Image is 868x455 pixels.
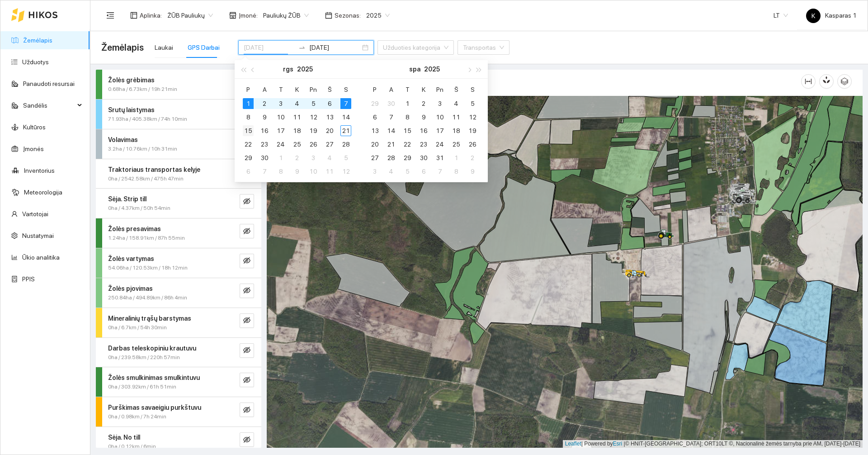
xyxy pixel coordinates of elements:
td: 2025-09-29 [367,97,383,110]
span: shop [229,12,236,19]
td: 2025-10-03 [305,151,321,165]
span: eye-invisible [243,287,250,295]
div: Purškimas savaeigiu purkštuvu0ha / 0.98km / 7h 24mineye-invisible [96,397,261,427]
td: 2025-10-05 [464,97,481,110]
span: K [811,9,815,23]
div: 6 [243,166,254,177]
td: 2025-09-06 [321,97,338,110]
strong: Sėja. No till [108,434,140,441]
button: 2025 [424,60,440,78]
span: 0ha / 4.37km / 50h 54min [108,204,170,213]
td: 2025-10-05 [338,151,354,165]
div: 9 [292,166,302,177]
div: 18 [292,125,302,136]
div: Volavimas3.2ha / 10.76km / 10h 31mineye-invisible [96,129,261,159]
button: eye-invisible [240,194,254,209]
td: 2025-10-24 [432,137,448,151]
div: 7 [434,166,445,177]
span: 71.93ha / 405.38km / 74h 10min [108,115,187,123]
th: Pn [432,82,448,97]
div: 1 [243,98,254,109]
span: swap-right [298,44,306,51]
td: 2025-10-20 [367,137,383,151]
div: 21 [340,125,351,136]
span: layout [130,12,137,19]
div: 8 [275,166,286,177]
td: 2025-09-07 [338,97,354,110]
th: S [338,82,354,97]
td: 2025-11-06 [415,165,432,178]
div: 29 [243,152,254,163]
td: 2025-10-23 [415,137,432,151]
div: 20 [369,139,380,150]
div: 14 [386,125,396,136]
td: 2025-09-09 [256,110,273,124]
div: 10 [434,112,445,123]
a: Inventorius [24,167,55,174]
td: 2025-09-26 [305,137,321,151]
td: 2025-11-05 [399,165,415,178]
a: Esri [613,441,623,447]
span: | [624,441,625,447]
div: 5 [402,166,413,177]
td: 2025-10-15 [399,124,415,137]
div: 30 [418,152,429,163]
span: 54.06ha / 120.53km / 18h 12min [108,264,188,272]
button: eye-invisible [240,313,254,328]
div: 4 [292,98,302,109]
div: 1 [402,98,413,109]
div: 11 [292,112,302,123]
div: 2 [418,98,429,109]
span: LT [774,9,788,22]
span: column-width [802,78,815,85]
td: 2025-10-07 [383,110,399,124]
a: Leaflet [565,441,581,447]
div: | Powered by © HNIT-[GEOGRAPHIC_DATA]; ORT10LT ©, Nacionalinė žemės tarnyba prie AM, [DATE]-[DATE] [563,440,863,448]
td: 2025-10-11 [321,165,338,178]
td: 2025-09-03 [273,97,289,110]
div: 2 [259,98,270,109]
div: 5 [308,98,319,109]
td: 2025-11-09 [464,165,481,178]
td: 2025-09-04 [289,97,305,110]
button: eye-invisible [240,403,254,417]
div: 25 [451,139,462,150]
div: 1 [451,152,462,163]
td: 2025-11-08 [448,165,464,178]
a: Nustatymai [22,232,54,239]
a: Panaudoti resursai [23,80,75,87]
span: eye-invisible [243,317,250,325]
td: 2025-10-28 [383,151,399,165]
div: 2 [292,152,302,163]
td: 2025-10-14 [383,124,399,137]
td: 2025-09-20 [321,124,338,137]
div: 8 [402,112,413,123]
td: 2025-09-17 [273,124,289,137]
button: spa [409,60,420,78]
span: Žemėlapis [101,40,144,55]
div: 11 [451,112,462,123]
div: 4 [386,166,396,177]
div: 27 [324,139,335,150]
td: 2025-10-26 [464,137,481,151]
span: eye-invisible [243,227,250,236]
td: 2025-10-27 [367,151,383,165]
span: 0ha / 239.58km / 220h 57min [108,353,180,362]
div: 7 [340,98,351,109]
td: 2025-09-14 [338,110,354,124]
span: eye-invisible [243,198,250,206]
button: column-width [801,74,816,89]
strong: Sėja. Strip till [108,195,146,203]
div: 6 [324,98,335,109]
div: 18 [451,125,462,136]
div: 24 [434,139,445,150]
div: Traktoriaus transportas kelyje0ha / 2542.58km / 475h 47mineye-invisible [96,159,261,189]
td: 2025-10-08 [273,165,289,178]
td: 2025-11-04 [383,165,399,178]
td: 2025-09-02 [256,97,273,110]
span: eye-invisible [243,406,250,415]
strong: Žolės presavimas [108,225,161,232]
div: 29 [402,152,413,163]
th: A [256,82,273,97]
div: 19 [308,125,319,136]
